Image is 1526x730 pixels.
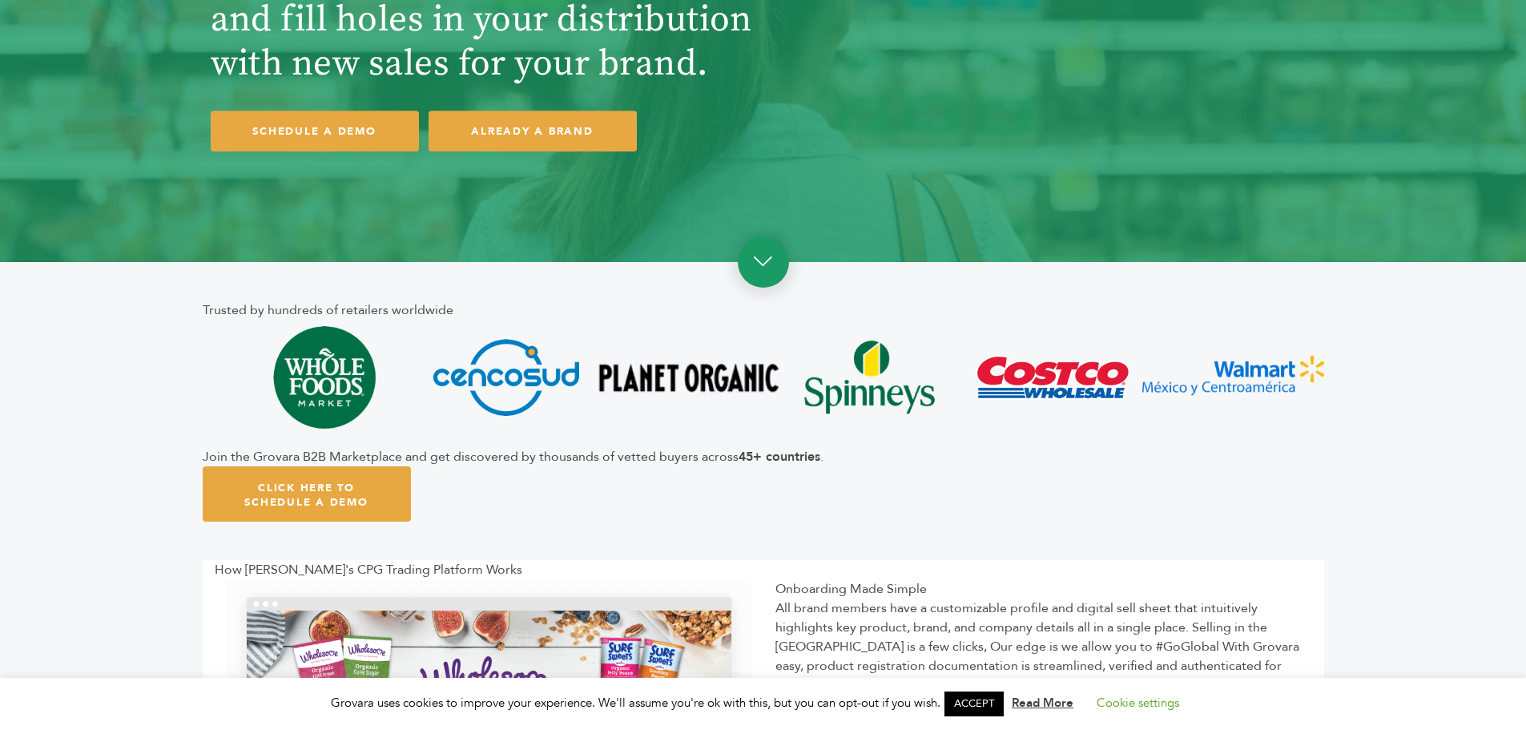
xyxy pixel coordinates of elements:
div: Onboarding Made Simple [775,579,1300,599]
span: Grovara uses cookies to improve your experience. We'll assume you're ok with this, but you can op... [331,695,1195,711]
a: ACCEPT [944,692,1004,716]
b: 45+ countries [739,448,820,466]
a: Read More [1012,695,1073,711]
a: Cookie settings [1097,695,1179,711]
span: Click Here To Schedule A Demo [244,481,368,510]
div: Join the Grovara B2B Marketplace and get discovered by thousands of vetted buyers across . [203,447,1324,466]
div: All brand members have a customizable profile and digital sell sheet that intuitively highlights ... [775,599,1300,695]
a: Click Here To Schedule A Demo [203,466,411,522]
a: ALREADY A BRAND [429,111,637,151]
a: SCHEDULE A DEMO [211,111,419,151]
div: How [PERSON_NAME]'s CPG Trading Platform Works [203,560,1324,579]
div: Trusted by hundreds of retailers worldwide [203,300,1324,320]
